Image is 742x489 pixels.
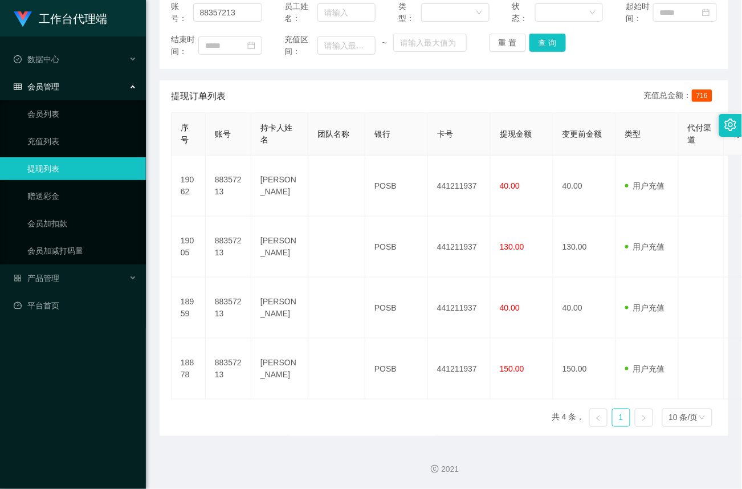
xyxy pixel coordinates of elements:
span: 起始时间： [626,1,653,25]
span: 用户充值 [625,303,665,312]
span: 用户充值 [625,181,665,190]
td: POSB [365,339,428,400]
td: 150.00 [553,339,616,400]
td: 441211937 [428,156,491,217]
td: POSB [365,156,428,217]
i: 图标: down [589,9,596,17]
span: 类型 [625,129,641,138]
span: 会员管理 [14,82,59,91]
td: [PERSON_NAME] [251,217,308,278]
li: 下一页 [635,409,653,427]
td: [PERSON_NAME] [251,278,308,339]
span: 用户充值 [625,242,665,251]
span: 持卡人姓名 [260,123,292,144]
td: 19062 [172,156,206,217]
i: 图标: calendar [702,9,710,17]
span: 账号 [215,129,231,138]
a: 充值列表 [27,130,137,153]
i: 图标: appstore-o [14,274,22,282]
span: 充值区间： [285,34,318,58]
span: 40.00 [500,181,520,190]
input: 请输入 [317,3,376,22]
td: 441211937 [428,339,491,400]
a: 1 [613,409,630,426]
i: 图标: right [641,415,647,422]
a: 提现列表 [27,157,137,180]
i: 图标: table [14,83,22,91]
button: 重 置 [490,34,526,52]
span: 团队名称 [317,129,349,138]
span: 用户充值 [625,364,665,373]
span: 产品管理 [14,274,59,283]
h1: 工作台代理端 [39,1,107,37]
td: 88357213 [206,339,251,400]
td: 441211937 [428,217,491,278]
td: 40.00 [553,156,616,217]
a: 图标: dashboard平台首页 [14,294,137,317]
a: 会员加减打码量 [27,239,137,262]
input: 请输入最小值为 [317,36,376,55]
li: 1 [612,409,630,427]
li: 共 4 条， [552,409,585,427]
td: [PERSON_NAME] [251,339,308,400]
span: 130.00 [500,242,524,251]
div: 充值总金额： [644,89,717,103]
span: 账号： [171,1,193,25]
span: 40.00 [500,303,520,312]
a: 会员加扣款 [27,212,137,235]
td: 18878 [172,339,206,400]
td: 19005 [172,217,206,278]
span: 卡号 [437,129,453,138]
i: 图标: down [699,414,706,422]
span: 状态： [512,1,535,25]
i: 图标: check-circle-o [14,55,22,63]
td: [PERSON_NAME] [251,156,308,217]
span: 提现金额 [500,129,532,138]
div: 10 条/页 [669,409,698,426]
span: 结束时间： [171,34,198,58]
li: 上一页 [589,409,608,427]
i: 图标: down [476,9,483,17]
button: 查 询 [529,34,566,52]
span: 数据中心 [14,55,59,64]
td: 130.00 [553,217,616,278]
a: 赠送彩金 [27,185,137,207]
td: POSB [365,278,428,339]
img: logo.9652507e.png [14,11,32,27]
td: 441211937 [428,278,491,339]
span: 序号 [181,123,189,144]
i: 图标: calendar [247,42,255,50]
td: 18959 [172,278,206,339]
span: 员工姓名： [285,1,318,25]
td: 88357213 [206,156,251,217]
span: 提现订单列表 [171,89,226,103]
a: 工作台代理端 [14,14,107,23]
input: 请输入最大值为 [393,34,467,52]
span: 150.00 [500,364,524,373]
td: 40.00 [553,278,616,339]
div: 2021 [155,463,733,475]
td: 88357213 [206,278,251,339]
span: 银行 [374,129,390,138]
i: 图标: setting [724,119,737,131]
span: ~ [376,37,393,49]
span: 变更前金额 [562,129,602,138]
span: 716 [692,89,712,102]
a: 会员列表 [27,103,137,125]
i: 图标: copyright [431,465,439,473]
td: 88357213 [206,217,251,278]
span: 代付渠道 [688,123,712,144]
td: POSB [365,217,428,278]
span: 类型： [398,1,421,25]
i: 图标: left [595,415,602,422]
input: 请输入 [193,3,262,22]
